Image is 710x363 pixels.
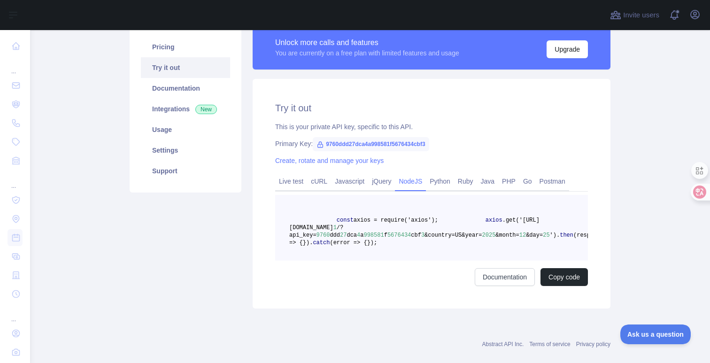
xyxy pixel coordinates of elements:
span: 27 [340,232,347,239]
span: &country=US&year= [424,232,482,239]
span: f [384,232,387,239]
span: . [556,232,560,239]
div: Unlock more calls and features [275,37,459,48]
a: Documentation [475,268,535,286]
span: ddd [330,232,340,239]
a: Usage [141,119,230,140]
button: Upgrade [547,40,588,58]
span: }); [367,239,378,246]
a: Privacy policy [576,341,610,348]
span: New [195,105,217,114]
span: 25 [543,232,549,239]
span: &day= [526,232,543,239]
span: Invite users [623,10,659,21]
a: Go [519,174,536,189]
span: }) [303,239,309,246]
a: Pricing [141,37,230,57]
h2: Try it out [275,101,588,115]
div: Primary Key: [275,139,588,148]
a: Abstract API Inc. [482,341,524,348]
span: 1 [333,224,337,231]
span: a [360,232,363,239]
button: Invite users [608,8,661,23]
span: &month= [495,232,519,239]
div: You are currently on a free plan with limited features and usage [275,48,459,58]
a: Ruby [454,174,477,189]
a: Documentation [141,78,230,99]
a: NodeJS [395,174,426,189]
a: Support [141,161,230,181]
a: Try it out [141,57,230,78]
span: axios [486,217,502,224]
span: const [337,217,354,224]
span: (error => { [330,239,367,246]
div: ... [8,304,23,323]
a: cURL [307,174,331,189]
span: 9760ddd27dca4a998581f5676434cbf3 [313,137,429,151]
span: 12 [519,232,526,239]
div: This is your private API key, specific to this API. [275,122,588,131]
span: cbf [411,232,421,239]
a: Python [426,174,454,189]
a: Create, rotate and manage your keys [275,157,384,164]
a: Terms of service [529,341,570,348]
span: 2025 [482,232,496,239]
a: Javascript [331,174,368,189]
span: ') [550,232,556,239]
span: axios = require('axios'); [354,217,438,224]
span: 5676434 [387,232,411,239]
div: ... [8,171,23,190]
span: then [560,232,573,239]
span: catch [313,239,330,246]
span: 4 [357,232,360,239]
span: dca [347,232,357,239]
button: Copy code [540,268,588,286]
iframe: Toggle Customer Support [620,324,691,344]
span: 9760 [316,232,330,239]
a: Integrations New [141,99,230,119]
a: Postman [536,174,569,189]
div: ... [8,56,23,75]
a: Live test [275,174,307,189]
a: jQuery [368,174,395,189]
span: 998581 [363,232,384,239]
span: . [309,239,313,246]
span: 3 [421,232,424,239]
a: PHP [498,174,519,189]
a: Java [477,174,499,189]
a: Settings [141,140,230,161]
